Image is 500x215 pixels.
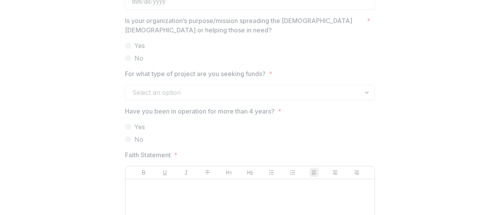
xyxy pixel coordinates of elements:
[352,168,361,177] button: Align Right
[125,107,275,116] p: Have you been in operation for more than 4 years?
[160,168,170,177] button: Underline
[224,168,234,177] button: Heading 1
[134,122,145,131] span: Yes
[203,168,212,177] button: Strike
[182,168,191,177] button: Italicize
[125,69,266,78] p: For what type of project are you seeking funds?
[267,168,276,177] button: Bullet List
[125,150,171,160] p: Faith Statement
[330,168,340,177] button: Align Center
[288,168,297,177] button: Ordered List
[309,168,319,177] button: Align Left
[134,53,143,63] span: No
[245,168,255,177] button: Heading 2
[139,168,148,177] button: Bold
[125,16,364,35] p: Is your organization’s purpose/mission spreading the [DEMOGRAPHIC_DATA] [DEMOGRAPHIC_DATA] or hel...
[134,41,145,50] span: Yes
[134,135,143,144] span: No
